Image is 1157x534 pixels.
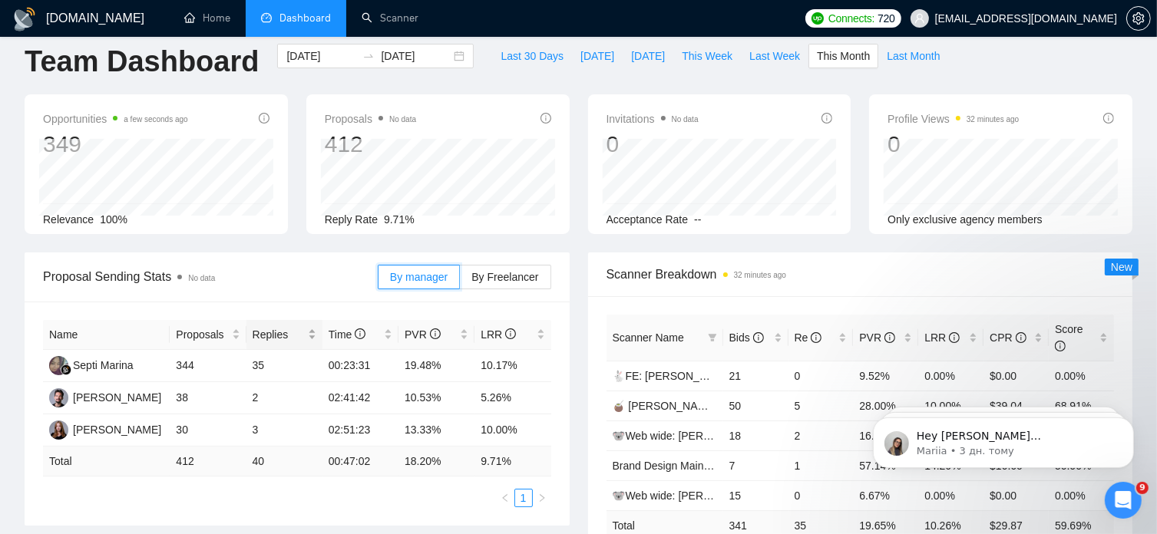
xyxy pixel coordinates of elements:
[967,115,1019,124] time: 32 minutes ago
[723,391,788,420] td: 50
[170,382,246,414] td: 38
[631,48,665,64] span: [DATE]
[398,447,474,476] td: 18.20 %
[496,489,514,507] button: left
[613,400,886,412] a: 🧉 [PERSON_NAME] | UX/UI Wide: 31/07 - Bid in Range
[990,331,1026,344] span: CPR
[672,115,699,124] span: No data
[607,110,699,128] span: Invitations
[170,320,246,350] th: Proposals
[723,361,788,391] td: 21
[859,331,895,344] span: PVR
[878,44,948,68] button: Last Month
[613,489,937,502] a: 🐨Web wide: [PERSON_NAME] 03/07 old але перест на веб проф
[246,350,322,382] td: 35
[73,421,161,438] div: [PERSON_NAME]
[329,328,365,341] span: Time
[246,447,322,476] td: 40
[471,271,538,283] span: By Freelancer
[49,391,161,403] a: RV[PERSON_NAME]
[607,130,699,159] div: 0
[623,44,673,68] button: [DATE]
[607,265,1115,284] span: Scanner Breakdown
[580,48,614,64] span: [DATE]
[572,44,623,68] button: [DATE]
[533,489,551,507] button: right
[888,110,1019,128] span: Profile Views
[170,447,246,476] td: 412
[705,326,720,349] span: filter
[73,389,161,406] div: [PERSON_NAME]
[279,12,331,25] span: Dashboard
[49,420,68,440] img: TB
[501,48,564,64] span: Last 30 Days
[124,115,187,124] time: a few seconds ago
[505,328,516,339] span: info-circle
[170,414,246,447] td: 30
[853,480,918,510] td: 6.67%
[362,50,375,62] span: swap-right
[362,50,375,62] span: to
[1105,482,1142,519] iframe: Intercom live chat
[474,447,550,476] td: 9.71 %
[322,350,398,382] td: 00:23:31
[749,48,800,64] span: Last Week
[322,447,398,476] td: 00:47:02
[723,480,788,510] td: 15
[723,450,788,480] td: 7
[1055,323,1083,352] span: Score
[788,480,854,510] td: 0
[43,130,188,159] div: 349
[390,271,448,283] span: By manager
[924,331,960,344] span: LRR
[1111,261,1132,273] span: New
[795,331,822,344] span: Re
[1126,6,1151,31] button: setting
[918,480,983,510] td: 0.00%
[1126,12,1151,25] a: setting
[246,382,322,414] td: 2
[170,350,246,382] td: 344
[853,361,918,391] td: 9.52%
[1127,12,1150,25] span: setting
[496,489,514,507] li: Previous Page
[708,333,717,342] span: filter
[811,332,821,343] span: info-circle
[887,48,940,64] span: Last Month
[430,328,441,339] span: info-circle
[515,489,532,506] a: 1
[753,332,764,343] span: info-circle
[1103,113,1114,124] span: info-circle
[514,489,533,507] li: 1
[474,350,550,382] td: 10.17%
[734,271,786,279] time: 32 minutes ago
[286,48,356,64] input: Start date
[1049,480,1114,510] td: 0.00%
[176,326,228,343] span: Proposals
[533,489,551,507] li: Next Page
[850,385,1157,493] iframe: Intercom notifications повідомлення
[983,480,1049,510] td: $0.00
[43,213,94,226] span: Relevance
[812,12,824,25] img: upwork-logo.png
[983,361,1049,391] td: $0.00
[261,12,272,23] span: dashboard
[788,361,854,391] td: 0
[61,364,71,375] img: gigradar-bm.png
[25,44,259,80] h1: Team Dashboard
[914,13,925,24] span: user
[613,331,684,344] span: Scanner Name
[246,320,322,350] th: Replies
[49,356,68,375] img: SM
[888,213,1043,226] span: Only exclusive agency members
[398,350,474,382] td: 19.48%
[888,130,1019,159] div: 0
[184,12,230,25] a: homeHome
[1049,361,1114,391] td: 0.00%
[729,331,764,344] span: Bids
[537,493,547,503] span: right
[49,358,134,371] a: SMSepti Marina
